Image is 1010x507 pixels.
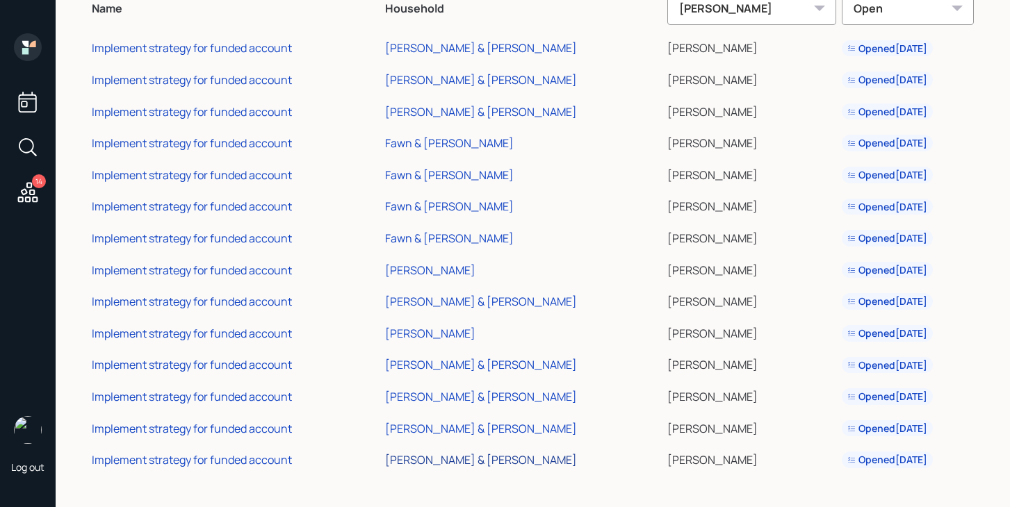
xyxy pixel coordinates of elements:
[11,460,44,474] div: Log out
[385,357,577,372] div: [PERSON_NAME] & [PERSON_NAME]
[665,315,839,347] td: [PERSON_NAME]
[847,422,927,435] div: Opened [DATE]
[665,410,839,442] td: [PERSON_NAME]
[665,379,839,410] td: [PERSON_NAME]
[32,174,46,188] div: 14
[665,220,839,252] td: [PERSON_NAME]
[665,94,839,126] td: [PERSON_NAME]
[385,294,577,309] div: [PERSON_NAME] & [PERSON_NAME]
[92,389,292,404] div: Implement strategy for funded account
[92,231,292,246] div: Implement strategy for funded account
[385,263,475,278] div: [PERSON_NAME]
[665,189,839,221] td: [PERSON_NAME]
[385,421,577,436] div: [PERSON_NAME] & [PERSON_NAME]
[92,104,292,119] div: Implement strategy for funded account
[92,167,292,183] div: Implement strategy for funded account
[665,157,839,189] td: [PERSON_NAME]
[385,389,577,404] div: [PERSON_NAME] & [PERSON_NAME]
[14,416,42,444] img: michael-russo-headshot.png
[385,231,514,246] div: Fawn & [PERSON_NAME]
[665,252,839,284] td: [PERSON_NAME]
[847,358,927,372] div: Opened [DATE]
[385,167,514,183] div: Fawn & [PERSON_NAME]
[665,283,839,315] td: [PERSON_NAME]
[385,452,577,467] div: [PERSON_NAME] & [PERSON_NAME]
[385,135,514,151] div: Fawn & [PERSON_NAME]
[665,62,839,94] td: [PERSON_NAME]
[92,40,292,56] div: Implement strategy for funded account
[665,125,839,157] td: [PERSON_NAME]
[847,73,927,87] div: Opened [DATE]
[92,357,292,372] div: Implement strategy for funded account
[385,199,514,214] div: Fawn & [PERSON_NAME]
[92,263,292,278] div: Implement strategy for funded account
[92,135,292,151] div: Implement strategy for funded account
[92,199,292,214] div: Implement strategy for funded account
[847,231,927,245] div: Opened [DATE]
[665,347,839,379] td: [PERSON_NAME]
[665,31,839,63] td: [PERSON_NAME]
[665,442,839,474] td: [PERSON_NAME]
[847,453,927,467] div: Opened [DATE]
[847,263,927,277] div: Opened [DATE]
[92,294,292,309] div: Implement strategy for funded account
[847,294,927,308] div: Opened [DATE]
[847,326,927,340] div: Opened [DATE]
[847,105,927,119] div: Opened [DATE]
[847,200,927,214] div: Opened [DATE]
[847,42,927,56] div: Opened [DATE]
[385,326,475,341] div: [PERSON_NAME]
[92,72,292,88] div: Implement strategy for funded account
[385,40,577,56] div: [PERSON_NAME] & [PERSON_NAME]
[92,421,292,436] div: Implement strategy for funded account
[847,390,927,404] div: Opened [DATE]
[385,104,577,119] div: [PERSON_NAME] & [PERSON_NAME]
[847,136,927,150] div: Opened [DATE]
[92,326,292,341] div: Implement strategy for funded account
[385,72,577,88] div: [PERSON_NAME] & [PERSON_NAME]
[847,168,927,182] div: Opened [DATE]
[92,452,292,467] div: Implement strategy for funded account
